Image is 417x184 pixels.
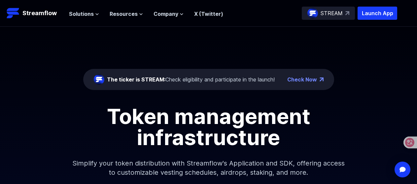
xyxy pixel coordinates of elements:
p: Streamflow [22,9,57,18]
div: Check eligibility and participate in the launch! [107,76,275,83]
p: STREAM [321,9,343,17]
button: Company [154,10,184,18]
button: Solutions [69,10,99,18]
span: The ticker is STREAM: [107,76,165,83]
span: Resources [110,10,138,18]
img: Streamflow Logo [7,7,20,20]
a: X (Twitter) [194,11,223,17]
a: Check Now [287,76,317,83]
span: Company [154,10,178,18]
a: Streamflow [7,7,62,20]
img: streamflow-logo-circle.png [307,8,318,18]
span: Solutions [69,10,94,18]
button: Resources [110,10,143,18]
button: Launch App [358,7,397,20]
h1: Token management infrastructure [60,106,357,148]
img: top-right-arrow.png [320,77,324,81]
div: Open Intercom Messenger [395,162,410,177]
a: STREAM [302,7,355,20]
img: streamflow-logo-circle.png [94,74,104,85]
img: top-right-arrow.svg [345,11,349,15]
